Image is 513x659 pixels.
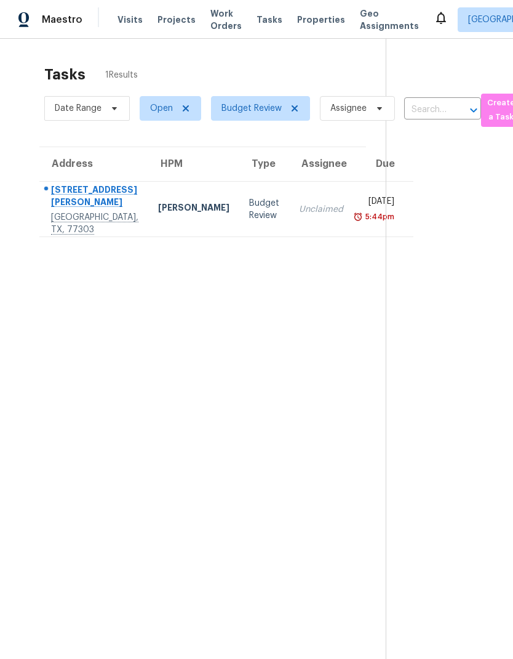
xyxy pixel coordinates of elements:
[353,211,363,223] img: Overdue Alarm Icon
[330,102,367,115] span: Assignee
[360,7,419,32] span: Geo Assignments
[42,14,82,26] span: Maestro
[55,102,101,115] span: Date Range
[221,102,282,115] span: Budget Review
[297,14,345,26] span: Properties
[363,211,394,223] div: 5:44pm
[256,15,282,24] span: Tasks
[44,68,85,81] h2: Tasks
[289,147,353,182] th: Assignee
[157,14,196,26] span: Projects
[465,102,482,119] button: Open
[239,147,289,182] th: Type
[158,201,229,217] div: [PERSON_NAME]
[148,147,239,182] th: HPM
[404,100,447,119] input: Search by address
[210,7,242,32] span: Work Orders
[353,147,413,182] th: Due
[105,69,138,81] span: 1 Results
[39,147,148,182] th: Address
[299,203,343,216] div: Unclaimed
[363,195,394,211] div: [DATE]
[117,14,143,26] span: Visits
[150,102,173,115] span: Open
[249,197,279,222] div: Budget Review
